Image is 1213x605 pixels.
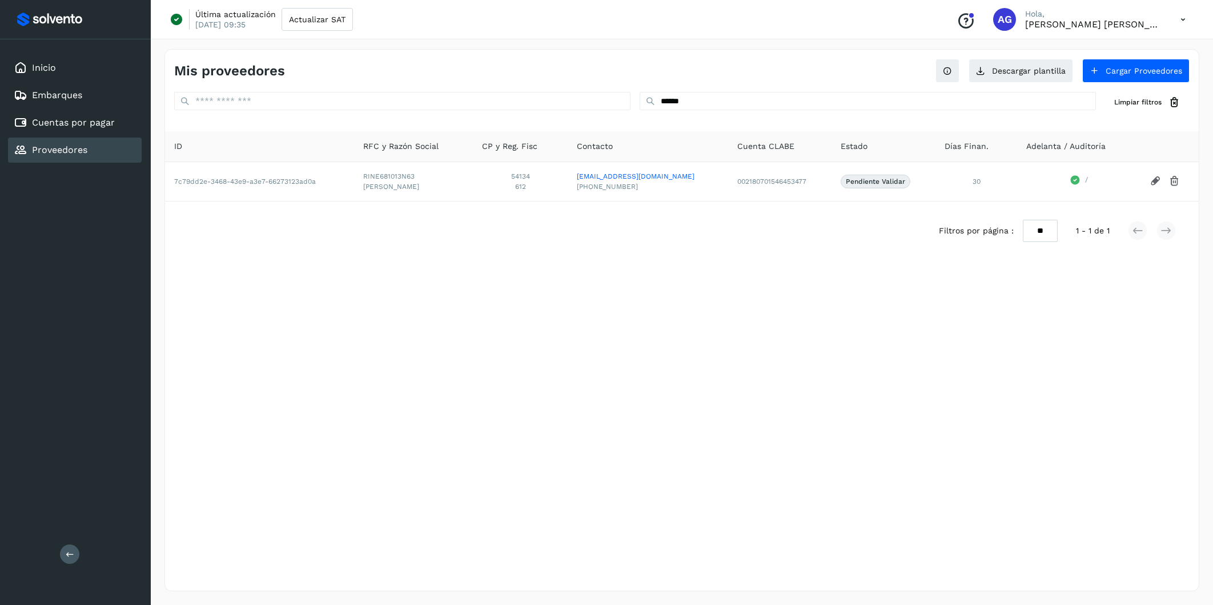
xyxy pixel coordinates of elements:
span: Cuenta CLABE [737,140,794,152]
p: Hola, [1025,9,1162,19]
span: CP y Reg. Fisc [482,140,537,152]
p: Pendiente Validar [846,178,905,185]
a: [EMAIL_ADDRESS][DOMAIN_NAME] [577,171,719,181]
span: Estado [841,140,867,152]
span: 54134 [482,171,559,181]
span: [PHONE_NUMBER] [577,181,719,192]
a: Cuentas por pagar [32,117,115,128]
td: 002180701546453477 [728,162,832,201]
div: Inicio [8,55,142,80]
a: Inicio [32,62,56,73]
button: Limpiar filtros [1105,92,1190,113]
p: Abigail Gonzalez Leon [1025,19,1162,30]
span: Contacto [577,140,613,152]
button: Actualizar SAT [282,8,353,31]
p: [DATE] 09:35 [195,19,246,30]
span: Adelanta / Auditoría [1026,140,1106,152]
span: 30 [973,178,981,185]
div: Embarques [8,83,142,108]
p: Última actualización [195,9,276,19]
a: Embarques [32,90,82,100]
button: Descargar plantilla [969,59,1073,83]
span: [PERSON_NAME] [363,181,464,192]
a: Proveedores [32,144,87,155]
td: 7c79dd2e-3468-43e9-a3e7-66273123ad0a [165,162,354,201]
span: Actualizar SAT [289,15,346,23]
span: Limpiar filtros [1114,97,1162,107]
span: Filtros por página : [939,225,1014,237]
span: ID [174,140,182,152]
span: 612 [482,181,559,192]
span: Días Finan. [945,140,989,152]
h4: Mis proveedores [174,63,285,79]
span: 1 - 1 de 1 [1076,225,1110,237]
span: RINE681013N63 [363,171,464,181]
div: / [1026,175,1131,188]
span: RFC y Razón Social [363,140,439,152]
button: Cargar Proveedores [1082,59,1190,83]
div: Cuentas por pagar [8,110,142,135]
div: Proveedores [8,138,142,163]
